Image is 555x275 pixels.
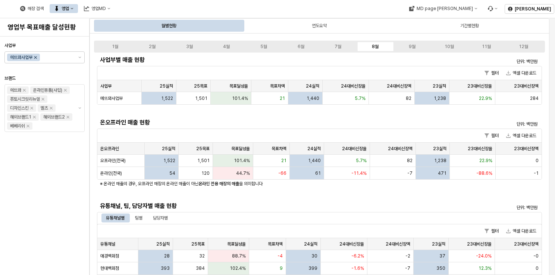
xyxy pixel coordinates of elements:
[519,44,528,49] div: 12월
[232,95,248,101] span: 101.4%
[394,43,431,50] label: 9월
[270,83,285,89] span: 목표차액
[395,20,544,32] div: 기간별현황
[236,170,250,176] span: 44.7%
[407,170,413,176] span: -7
[405,253,410,259] span: -2
[162,146,175,152] span: 25실적
[503,131,539,140] button: 엑셀 다운로드
[23,89,26,92] div: Remove 에뜨와
[33,86,62,94] div: 온라인용품(사입)
[514,146,539,152] span: 23대비신장액
[479,158,492,164] span: 22.9%
[160,83,173,89] span: 25실적
[227,241,246,247] span: 목표달성율
[468,43,505,50] label: 11월
[406,95,411,101] span: 82
[351,253,364,259] span: -6.2%
[4,76,16,81] span: 브랜드
[232,253,246,259] span: 88.7%
[134,43,171,50] label: 2월
[100,170,122,176] span: 온라인(전국)
[388,146,413,152] span: 24대비신장액
[10,122,25,130] div: 베베리쉬
[432,241,445,247] span: 23실적
[505,4,554,14] button: [PERSON_NAME]
[100,83,112,89] span: 사업부
[149,44,156,49] div: 2월
[106,214,125,222] div: 유통채널별
[312,21,327,30] div: 연도요약
[311,253,317,259] span: 30
[186,44,193,49] div: 3월
[342,146,367,152] span: 24대비신장율
[260,44,267,49] div: 5월
[10,86,21,94] div: 에뜨와
[482,69,502,78] button: 필터
[156,241,170,247] span: 25실적
[100,158,126,164] span: 오프라인(전국)
[281,158,286,164] span: 21
[435,204,537,211] p: 단위: 백만원
[351,170,367,176] span: -11.4%
[34,56,37,59] div: Remove 에뜨와사업부
[75,52,84,63] button: 제안 사항 표시
[10,95,40,103] div: 퓨토시크릿리뉴얼
[404,4,482,13] div: MD page 이동
[223,44,230,49] div: 4월
[268,241,283,247] span: 목표차액
[33,116,36,118] div: Remove 해외브랜드1
[404,4,482,13] button: MD page [PERSON_NAME]
[315,170,321,176] span: 61
[100,119,428,126] h5: 온오프라인 매출 현황
[10,54,32,61] div: 에뜨와사업부
[308,158,321,164] span: 1,440
[434,158,446,164] span: 1,238
[95,20,244,32] div: 월별현황
[50,107,53,110] div: Remove 엘츠
[229,83,248,89] span: 목표달성율
[101,214,129,222] div: 유통채널별
[16,4,48,13] div: 매장 검색
[161,95,173,101] span: 1,522
[339,241,364,247] span: 24대비신장율
[460,21,479,30] div: 기간별현황
[482,227,502,236] button: 필터
[483,4,502,13] div: Menu item 6
[245,43,282,50] label: 5월
[536,265,539,271] span: 0
[64,89,67,92] div: Remove 온라인용품(사입)
[163,158,175,164] span: 1,522
[153,214,168,222] div: 담당자별
[298,44,304,49] div: 6월
[439,253,445,259] span: 37
[169,170,175,176] span: 54
[479,265,492,271] span: 12.3%
[409,44,416,49] div: 9월
[91,6,106,11] div: 영업MD
[198,181,239,186] strong: 온라인 전용 매장의 매출
[10,104,29,112] div: 디자인스킨
[79,4,115,13] div: 영업MD
[208,43,245,50] label: 4월
[438,170,446,176] span: 471
[195,95,207,101] span: 1,501
[308,265,317,271] span: 399
[148,214,172,222] div: 담당자별
[503,227,539,236] button: 엑셀 다운로드
[41,104,48,112] div: 엘츠
[307,95,319,101] span: 1,440
[4,43,16,48] span: 사업부
[199,253,205,259] span: 32
[372,44,379,49] div: 8월
[100,241,115,247] span: 유통채널
[536,158,539,164] span: 0
[26,124,29,127] div: Remove 베베리쉬
[131,214,147,222] div: 팀별
[319,43,357,50] label: 7월
[341,83,366,89] span: 24대비신장율
[97,43,134,50] label: 1월
[194,83,207,89] span: 25목표
[434,95,446,101] span: 1,238
[482,44,491,49] div: 11월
